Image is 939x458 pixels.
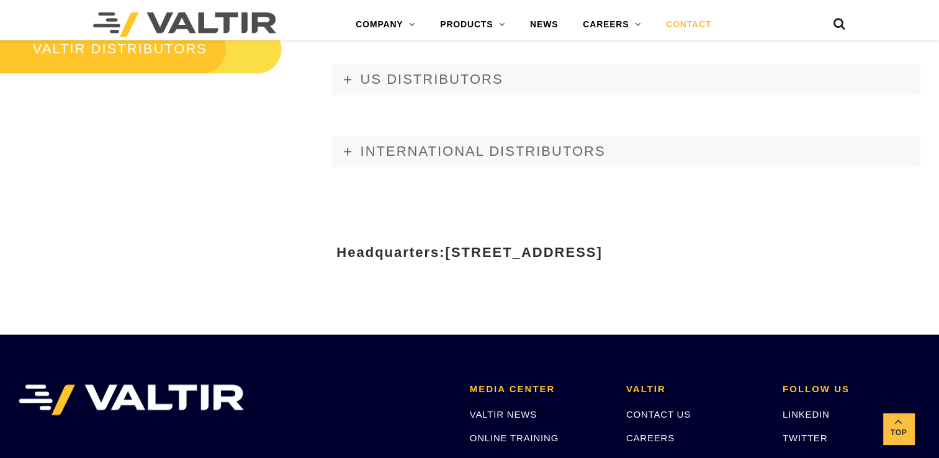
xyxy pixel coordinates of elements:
[470,433,559,443] a: ONLINE TRAINING
[343,12,428,37] a: COMPANY
[360,143,605,159] span: INTERNATIONAL DISTRIBUTORS
[783,433,827,443] a: TWITTER
[336,245,602,260] strong: Headquarters:
[883,413,914,444] a: Top
[19,384,244,415] img: VALTIR
[360,71,503,87] span: US DISTRIBUTORS
[626,409,691,420] a: CONTACT US
[783,384,920,395] h2: FOLLOW US
[445,245,602,260] span: [STREET_ADDRESS]
[470,384,608,395] h2: MEDIA CENTER
[783,409,830,420] a: LINKEDIN
[331,64,920,95] a: US DISTRIBUTORS
[570,12,654,37] a: CAREERS
[883,426,914,440] span: Top
[518,12,570,37] a: NEWS
[470,409,537,420] a: VALTIR NEWS
[654,12,724,37] a: CONTACT
[626,384,764,395] h2: VALTIR
[428,12,518,37] a: PRODUCTS
[626,433,675,443] a: CAREERS
[93,12,276,37] img: Valtir
[331,136,920,167] a: INTERNATIONAL DISTRIBUTORS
